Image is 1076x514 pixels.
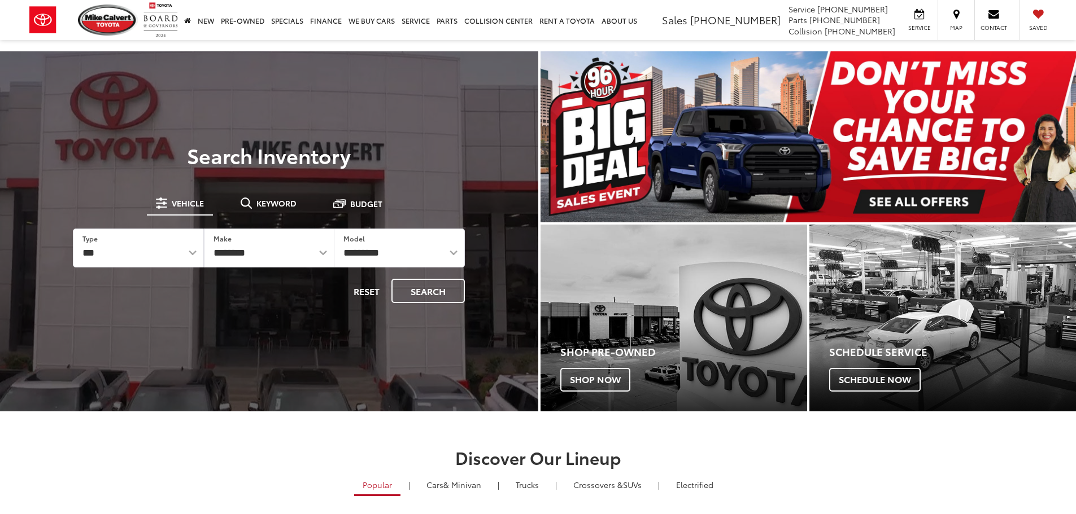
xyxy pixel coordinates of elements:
[507,475,547,494] a: Trucks
[82,234,98,243] label: Type
[350,200,382,208] span: Budget
[552,479,560,490] li: |
[406,479,413,490] li: |
[172,199,204,207] span: Vehicle
[662,12,687,27] span: Sales
[1026,24,1051,32] span: Saved
[981,24,1007,32] span: Contact
[789,25,822,37] span: Collision
[907,24,932,32] span: Service
[829,368,921,392] span: Schedule Now
[690,12,781,27] span: [PHONE_NUMBER]
[565,475,650,494] a: SUVs
[541,225,807,411] div: Toyota
[655,479,663,490] li: |
[560,368,630,392] span: Shop Now
[829,346,1076,358] h4: Schedule Service
[825,25,895,37] span: [PHONE_NUMBER]
[354,475,400,496] a: Popular
[560,346,807,358] h4: Shop Pre-Owned
[418,475,490,494] a: Cars
[817,3,888,15] span: [PHONE_NUMBER]
[78,5,138,36] img: Mike Calvert Toyota
[391,279,465,303] button: Search
[140,448,936,467] h2: Discover Our Lineup
[789,3,815,15] span: Service
[809,225,1076,411] a: Schedule Service Schedule Now
[809,14,880,25] span: [PHONE_NUMBER]
[443,479,481,490] span: & Minivan
[573,479,623,490] span: Crossovers &
[789,14,807,25] span: Parts
[944,24,969,32] span: Map
[256,199,297,207] span: Keyword
[344,279,389,303] button: Reset
[47,144,491,166] h3: Search Inventory
[541,225,807,411] a: Shop Pre-Owned Shop Now
[214,234,232,243] label: Make
[668,475,722,494] a: Electrified
[809,225,1076,411] div: Toyota
[495,479,502,490] li: |
[343,234,365,243] label: Model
